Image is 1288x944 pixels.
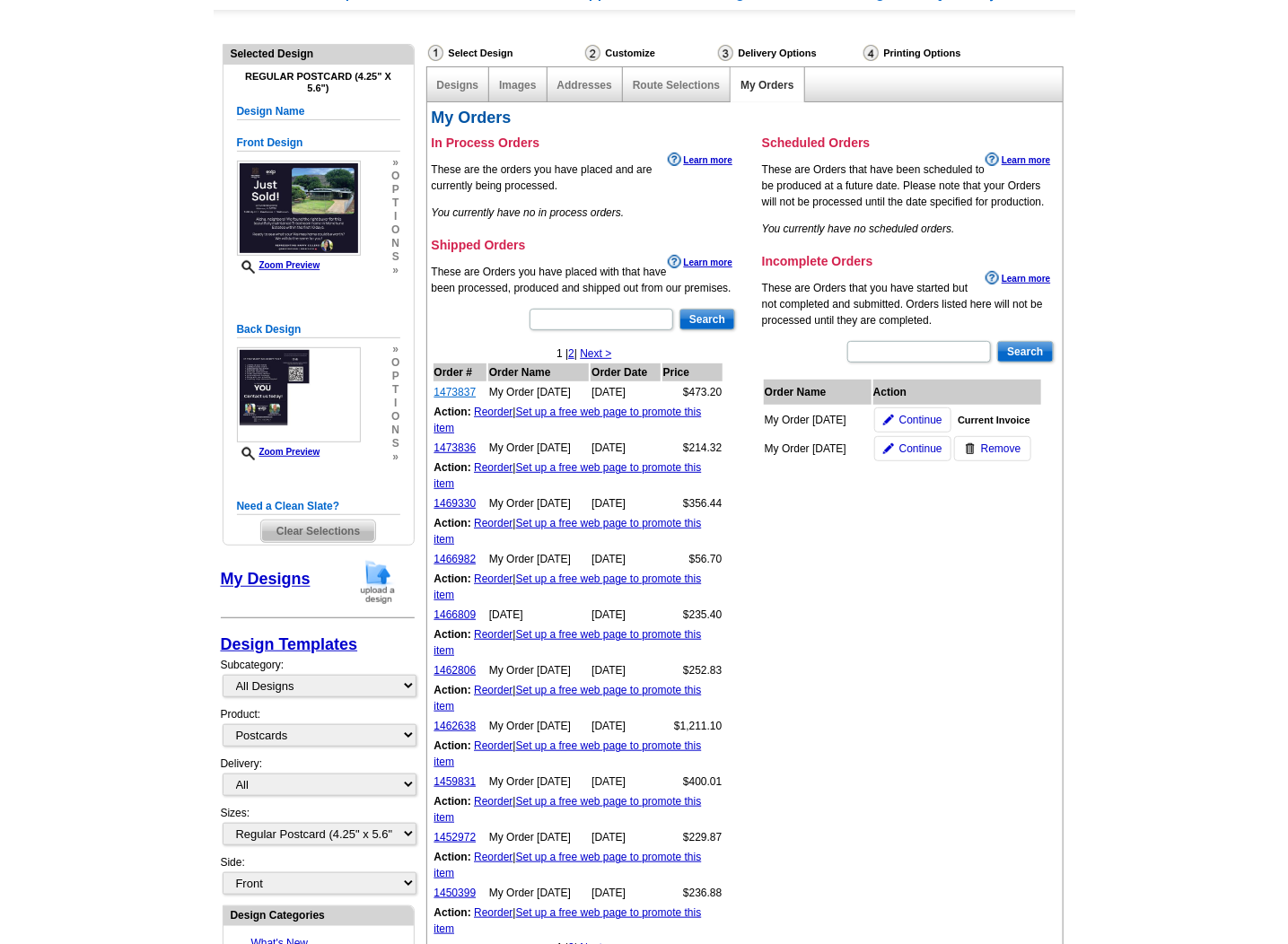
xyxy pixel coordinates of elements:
span: o [391,170,399,183]
h3: Scheduled Orders [762,135,1056,151]
td: [DATE] [591,717,661,735]
a: Reorder [474,684,513,696]
h3: In Process Orders [432,135,738,151]
a: 1450399 [434,887,477,899]
span: » [391,343,399,356]
h5: Front Design [237,135,400,152]
th: Order # [434,363,486,381]
a: Designs [437,79,479,92]
td: My Order [DATE] [488,494,589,512]
a: Learn more [986,271,1050,285]
img: upload-design [355,559,401,605]
a: Learn more [668,153,732,167]
span: » [391,264,399,277]
a: Set up a free web page to promote this item [434,795,702,824]
td: $400.01 [662,773,723,791]
span: o [391,356,399,370]
a: Addresses [557,79,612,92]
td: $56.70 [662,550,723,568]
div: My Order [DATE] [765,412,863,428]
p: These are Orders that have been scheduled to be produced at a future date. Please note that your ... [762,162,1056,210]
b: Action: [434,573,471,585]
b: Action: [434,906,471,919]
b: Action: [434,739,471,752]
img: small-thumb.jpg [237,347,361,442]
span: Remove [981,441,1021,457]
img: pencil-icon.gif [883,415,894,425]
td: $214.32 [662,439,723,457]
a: Set up a free web page to promote this item [434,906,702,935]
a: 1466982 [434,553,477,565]
a: Next > [580,347,611,360]
h5: Need a Clean Slate? [237,498,400,515]
div: 1 | | [432,345,738,362]
span: s [391,250,399,264]
div: Select Design [426,44,583,66]
a: 1466809 [434,608,477,621]
td: [DATE] [591,828,661,846]
a: Reorder [474,461,513,474]
span: n [391,237,399,250]
b: Action: [434,795,471,808]
td: My Order [DATE] [488,884,589,902]
td: [DATE] [591,773,661,791]
td: [DATE] [488,606,589,624]
b: Action: [434,851,471,863]
a: Reorder [474,517,513,529]
a: Set up a free web page to promote this item [434,851,702,879]
span: o [391,223,399,237]
a: Images [499,79,536,92]
a: Learn more [668,255,732,269]
b: Action: [434,517,471,529]
a: Set up a free web page to promote this item [434,573,702,601]
td: [DATE] [591,661,661,679]
a: Reorder [474,573,513,585]
div: Subcategory: [221,657,415,706]
a: 1469330 [434,497,477,510]
em: You currently have no in process orders. [432,206,625,219]
img: small-thumb.jpg [237,161,361,256]
td: [DATE] [591,550,661,568]
input: Search [997,341,1053,363]
span: i [391,397,399,410]
a: Set up a free web page to promote this item [434,406,702,434]
span: Clear Selections [261,520,375,542]
td: [DATE] [591,383,661,401]
a: My Designs [221,571,311,589]
div: Sizes: [221,805,415,854]
img: Delivery Options [718,45,733,61]
td: My Order [DATE] [488,828,589,846]
b: Action: [434,628,471,641]
td: $235.40 [662,606,723,624]
div: My Order [DATE] [765,441,863,457]
td: [DATE] [591,884,661,902]
a: Reorder [474,906,513,919]
a: 1473836 [434,441,477,454]
td: | [434,737,723,771]
td: $236.88 [662,884,723,902]
a: Reorder [474,795,513,808]
td: My Order [DATE] [488,773,589,791]
div: Delivery: [221,756,415,805]
img: trashcan-icon.gif [965,443,976,454]
a: Learn more [986,153,1050,167]
td: [DATE] [591,439,661,457]
a: Design Templates [221,635,358,653]
th: Order Date [591,363,661,381]
input: Search [679,309,735,330]
b: Action: [434,461,471,474]
a: Reorder [474,628,513,641]
td: | [434,514,723,548]
span: o [391,410,399,424]
b: Action: [434,684,471,696]
span: » [391,156,399,170]
h2: My Orders [432,109,1056,128]
span: t [391,197,399,210]
td: | [434,625,723,660]
th: Order Name [488,363,589,381]
td: $1,211.10 [662,717,723,735]
h5: Design Name [237,103,400,120]
td: [DATE] [591,606,661,624]
div: Product: [221,706,415,756]
th: Action [873,380,1042,405]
